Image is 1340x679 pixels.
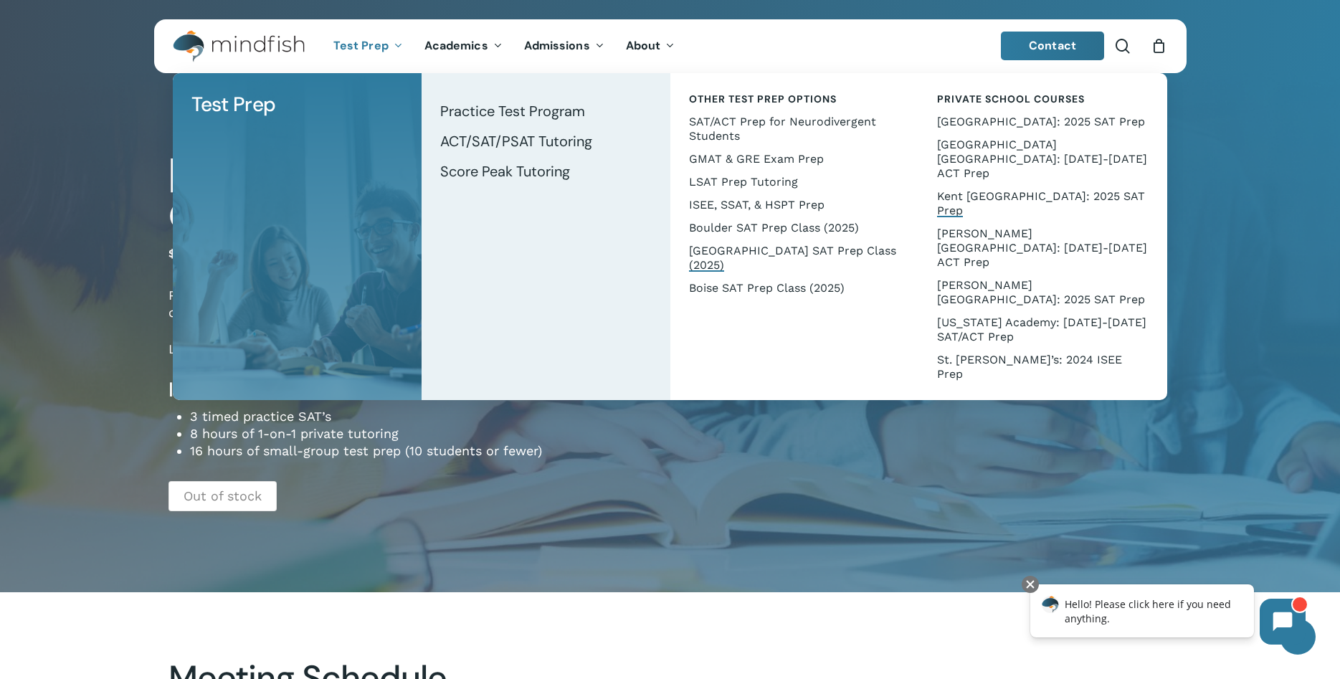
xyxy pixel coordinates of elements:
[685,239,905,277] a: [GEOGRAPHIC_DATA] SAT Prep Class (2025)
[436,126,656,156] a: ACT/SAT/PSAT Tutoring
[689,115,876,143] span: SAT/ACT Prep for Neurodivergent Students
[1151,38,1167,54] a: Cart
[424,38,488,53] span: Academics
[933,133,1153,185] a: [GEOGRAPHIC_DATA] [GEOGRAPHIC_DATA]: [DATE]-[DATE] ACT Prep
[937,353,1122,381] span: St. [PERSON_NAME]’s: 2024 ISEE Prep
[190,408,670,425] li: 3 timed practice SAT’s
[933,311,1153,348] a: [US_STATE] Academy: [DATE]-[DATE] SAT/ACT Prep
[937,138,1147,180] span: [GEOGRAPHIC_DATA] [GEOGRAPHIC_DATA]: [DATE]-[DATE] ACT Prep
[685,148,905,171] a: GMAT & GRE Exam Prep
[689,244,896,272] span: [GEOGRAPHIC_DATA] SAT Prep Class (2025)
[685,217,905,239] a: Boulder SAT Prep Class (2025)
[685,171,905,194] a: LSAT Prep Tutoring
[524,38,590,53] span: Admissions
[323,40,414,52] a: Test Prep
[190,442,670,460] li: 16 hours of small-group test prep (10 students or fewer)
[685,110,905,148] a: SAT/ACT Prep for Neurodivergent Students
[933,185,1153,222] a: Kent [GEOGRAPHIC_DATA]: 2025 SAT Prep
[685,194,905,217] a: ISEE, SSAT, & HSPT Prep
[191,91,276,118] span: Test Prep
[440,102,585,120] span: Practice Test Program
[1015,573,1320,659] iframe: Chatbot
[937,115,1145,128] span: [GEOGRAPHIC_DATA]: 2025 SAT Prep
[937,278,1145,306] span: [PERSON_NAME][GEOGRAPHIC_DATA]: 2025 SAT Prep
[1029,38,1076,53] span: Contact
[685,277,905,300] a: Boise SAT Prep Class (2025)
[689,281,845,295] span: Boise SAT Prep Class (2025)
[168,247,222,260] bdi: 1,799.00
[168,377,670,403] h4: Includes:
[1001,32,1104,60] a: Contact
[933,274,1153,311] a: [PERSON_NAME][GEOGRAPHIC_DATA]: 2025 SAT Prep
[436,96,656,126] a: Practice Test Program
[689,198,825,212] span: ISEE, SSAT, & HSPT Prep
[440,162,570,181] span: Score Peak Tutoring
[168,154,670,237] h1: [GEOGRAPHIC_DATA] SAT Prep Class (2025)
[685,87,905,110] a: Other Test Prep Options
[937,227,1147,269] span: [PERSON_NAME][GEOGRAPHIC_DATA]: [DATE]-[DATE] ACT Prep
[937,315,1146,343] span: [US_STATE] Academy: [DATE]-[DATE] SAT/ACT Prep
[689,175,798,189] span: LSAT Prep Tutoring
[154,19,1187,73] header: Main Menu
[513,40,615,52] a: Admissions
[689,152,824,166] span: GMAT & GRE Exam Prep
[168,287,670,341] p: Prep for the state-mandated digital SAT in mid-[DATE]. Optimized for students currently scoring b...
[187,87,407,122] a: Test Prep
[333,38,389,53] span: Test Prep
[615,40,686,52] a: About
[933,110,1153,133] a: [GEOGRAPHIC_DATA]: 2025 SAT Prep
[626,38,661,53] span: About
[190,425,670,442] li: 8 hours of 1-on-1 private tutoring
[436,156,656,186] a: Score Peak Tutoring
[933,87,1153,110] a: Private School Courses
[323,19,685,73] nav: Main Menu
[168,341,670,377] p: Location: Mindfish DTC ([STREET_ADDRESS][PERSON_NAME])
[937,189,1145,217] span: Kent [GEOGRAPHIC_DATA]: 2025 SAT Prep
[168,481,277,511] p: Out of stock
[689,221,859,234] span: Boulder SAT Prep Class (2025)
[168,247,176,260] span: $
[933,348,1153,386] a: St. [PERSON_NAME]’s: 2024 ISEE Prep
[440,132,592,151] span: ACT/SAT/PSAT Tutoring
[937,92,1085,105] span: Private School Courses
[933,222,1153,274] a: [PERSON_NAME][GEOGRAPHIC_DATA]: [DATE]-[DATE] ACT Prep
[414,40,513,52] a: Academics
[689,92,837,105] span: Other Test Prep Options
